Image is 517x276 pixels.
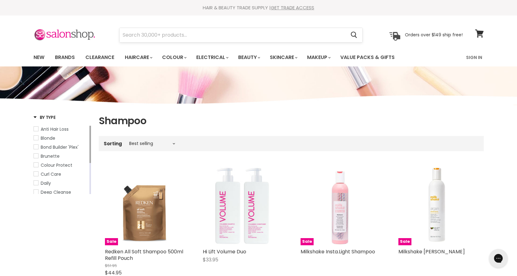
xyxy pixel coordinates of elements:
img: Redken All Soft Shampoo 500ml Refill Pouch [105,166,184,245]
a: Colour [157,51,190,64]
a: Redken All Soft Shampoo 500ml Refill PouchSale [105,166,184,245]
a: Value Packs & Gifts [336,51,399,64]
span: Sale [398,238,411,245]
a: Skincare [265,51,301,64]
h1: Shampoo [99,114,484,127]
a: Sign In [462,51,486,64]
a: Deep Cleanse [34,189,88,196]
a: Electrical [192,51,232,64]
span: $33.95 [203,256,218,263]
span: Anti Hair Loss [41,126,69,132]
a: GET TRADE ACCESS [271,4,314,11]
span: Curl Care [41,171,61,177]
img: Milkshake Argan Shampoo [398,166,478,245]
label: Sorting [104,141,122,146]
iframe: Gorgias live chat messenger [486,247,511,270]
div: HAIR & BEAUTY TRADE SUPPLY | [26,5,492,11]
a: Milkshake Insta.Light ShampooSale [301,166,380,245]
form: Product [119,28,363,43]
a: Haircare [120,51,156,64]
a: Bond Builder 'Plex' [34,144,88,151]
input: Search [120,28,346,42]
a: Brunette [34,153,88,160]
a: Curl Care [34,171,88,178]
img: Milkshake Insta.Light Shampoo [301,166,380,245]
a: Beauty [234,51,264,64]
span: Bond Builder 'Plex' [41,144,79,150]
img: Hi Lift Volume Duo [203,166,282,245]
p: Orders over $149 ship free! [405,32,463,38]
a: Blonde [34,135,88,142]
button: Search [346,28,362,42]
a: Anti Hair Loss [34,126,88,133]
span: Colour Protect [41,162,72,168]
a: Milkshake Argan ShampooSale [398,166,478,245]
nav: Main [26,48,492,66]
a: Clearance [81,51,119,64]
span: Daily [41,180,51,186]
span: Deep Cleanse [41,189,71,195]
span: Brunette [41,153,60,159]
h3: By Type [34,114,56,120]
span: $51.95 [105,263,117,269]
a: Milkshake [PERSON_NAME] [398,248,465,255]
ul: Main menu [29,48,431,66]
span: Sale [105,238,118,245]
a: Makeup [302,51,334,64]
a: New [29,51,49,64]
a: Colour Protect [34,162,88,169]
a: Milkshake Insta.Light Shampoo [301,248,375,255]
a: Hi Lift Volume Duo [203,248,246,255]
span: Sale [301,238,314,245]
a: Redken All Soft Shampoo 500ml Refill Pouch [105,248,183,262]
a: Brands [50,51,79,64]
a: Daily [34,180,88,187]
span: Blonde [41,135,55,141]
